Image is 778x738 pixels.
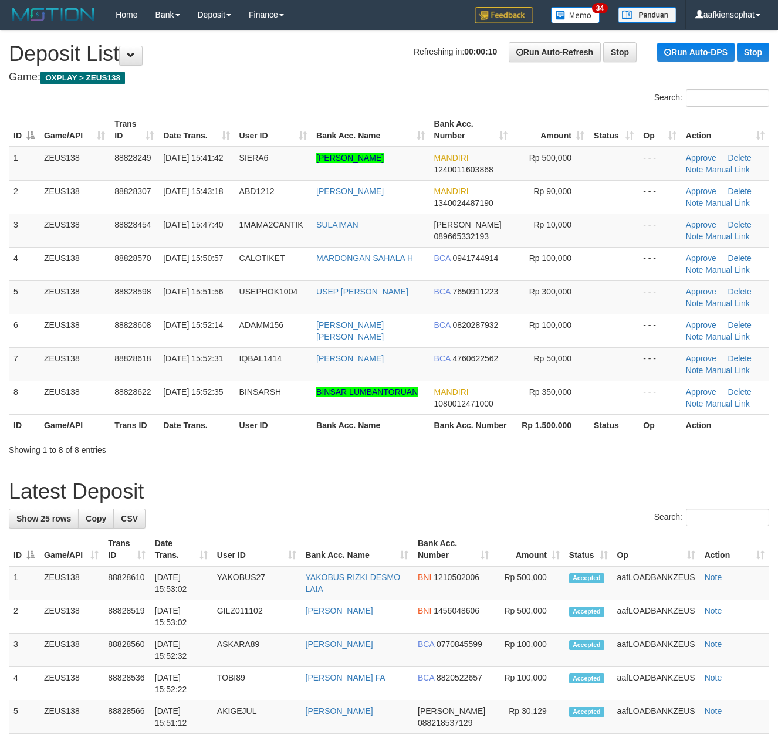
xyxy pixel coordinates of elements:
[654,89,769,107] label: Search:
[239,354,282,363] span: IQBAL1414
[413,533,493,566] th: Bank Acc. Number: activate to sort column ascending
[39,280,110,314] td: ZEUS138
[239,320,283,330] span: ADAMM156
[589,113,638,147] th: Status: activate to sort column ascending
[235,414,312,436] th: User ID
[39,147,110,181] td: ZEUS138
[39,180,110,214] td: ZEUS138
[686,265,703,275] a: Note
[9,600,39,634] td: 2
[9,42,769,66] h1: Deposit List
[9,314,39,347] td: 6
[150,667,212,700] td: [DATE] 15:52:22
[686,387,716,397] a: Approve
[39,314,110,347] td: ZEUS138
[638,214,681,247] td: - - -
[163,153,223,163] span: [DATE] 15:41:42
[434,198,493,208] span: Copy 1340024487190 to clipboard
[163,187,223,196] span: [DATE] 15:43:18
[434,606,479,615] span: Copy 1456048606 to clipboard
[638,147,681,181] td: - - -
[39,381,110,414] td: ZEUS138
[212,667,301,700] td: TOBI89
[418,718,472,727] span: Copy 088218537129 to clipboard
[316,320,384,341] a: [PERSON_NAME] [PERSON_NAME]
[613,634,700,667] td: aafLOADBANKZEUS
[158,113,234,147] th: Date Trans.: activate to sort column ascending
[39,214,110,247] td: ZEUS138
[39,700,103,734] td: ZEUS138
[686,365,703,375] a: Note
[493,533,564,566] th: Amount: activate to sort column ascending
[529,153,571,163] span: Rp 500,000
[434,232,489,241] span: Copy 089665332193 to clipboard
[39,113,110,147] th: Game/API: activate to sort column ascending
[103,634,150,667] td: 88828560
[239,287,298,296] span: USEPHOK1004
[564,533,613,566] th: Status: activate to sort column ascending
[728,354,751,363] a: Delete
[603,42,637,62] a: Stop
[512,113,589,147] th: Amount: activate to sort column ascending
[212,634,301,667] td: ASKARA89
[316,187,384,196] a: [PERSON_NAME]
[705,706,722,716] a: Note
[638,113,681,147] th: Op: activate to sort column ascending
[686,187,716,196] a: Approve
[728,187,751,196] a: Delete
[9,113,39,147] th: ID: activate to sort column descending
[9,72,769,83] h4: Game:
[638,347,681,381] td: - - -
[509,42,601,62] a: Run Auto-Refresh
[686,299,703,308] a: Note
[493,600,564,634] td: Rp 500,000
[16,514,71,523] span: Show 25 rows
[434,320,451,330] span: BCA
[114,320,151,330] span: 88828608
[114,287,151,296] span: 88828598
[705,673,722,682] a: Note
[638,280,681,314] td: - - -
[437,673,482,682] span: Copy 8820522657 to clipboard
[452,320,498,330] span: Copy 0820287932 to clipboard
[9,6,98,23] img: MOTION_logo.png
[121,514,138,523] span: CSV
[686,399,703,408] a: Note
[103,533,150,566] th: Trans ID: activate to sort column ascending
[569,607,604,617] span: Accepted
[40,72,125,84] span: OXPLAY > ZEUS138
[434,399,493,408] span: Copy 1080012471000 to clipboard
[434,354,451,363] span: BCA
[150,700,212,734] td: [DATE] 15:51:12
[686,220,716,229] a: Approve
[418,639,434,649] span: BCA
[316,153,384,163] a: [PERSON_NAME]
[158,414,234,436] th: Date Trans.
[418,606,431,615] span: BNI
[163,253,223,263] span: [DATE] 15:50:57
[638,381,681,414] td: - - -
[163,320,223,330] span: [DATE] 15:52:14
[569,707,604,717] span: Accepted
[728,287,751,296] a: Delete
[464,47,497,56] strong: 00:00:10
[529,253,571,263] span: Rp 100,000
[39,347,110,381] td: ZEUS138
[150,600,212,634] td: [DATE] 15:53:02
[529,387,571,397] span: Rp 350,000
[316,354,384,363] a: [PERSON_NAME]
[103,667,150,700] td: 88828536
[728,253,751,263] a: Delete
[301,533,413,566] th: Bank Acc. Name: activate to sort column ascending
[114,153,151,163] span: 88828249
[737,43,769,62] a: Stop
[239,387,282,397] span: BINSARSH
[705,606,722,615] a: Note
[533,187,571,196] span: Rp 90,000
[533,354,571,363] span: Rp 50,000
[9,533,39,566] th: ID: activate to sort column descending
[654,509,769,526] label: Search:
[9,667,39,700] td: 4
[9,566,39,600] td: 1
[235,113,312,147] th: User ID: activate to sort column ascending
